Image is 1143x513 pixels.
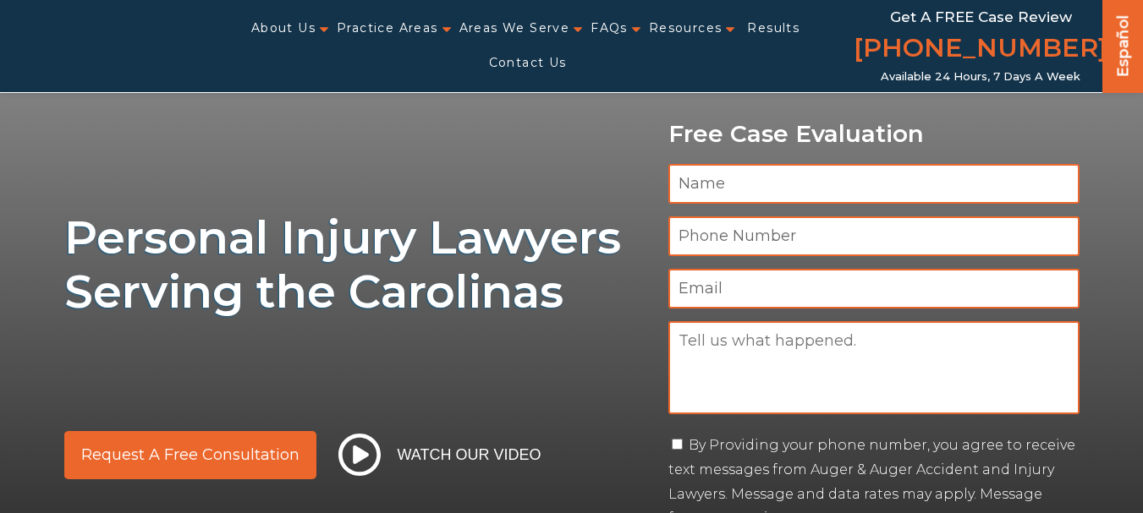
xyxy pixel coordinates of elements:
a: Practice Areas [337,11,438,46]
input: Email [668,269,1080,308]
p: Free Case Evaluation [668,121,1080,147]
img: Auger & Auger Accident and Injury Lawyers Logo [10,32,197,61]
a: Results [747,11,800,46]
a: Areas We Serve [459,11,570,46]
span: Get a FREE Case Review [890,8,1072,25]
a: [PHONE_NUMBER] [854,30,1107,70]
span: Available 24 Hours, 7 Days a Week [881,70,1080,84]
a: Request a Free Consultation [64,431,316,479]
span: Request a Free Consultation [81,447,299,462]
h1: Personal Injury Lawyers Serving the Carolinas [64,210,648,320]
img: sub text [64,328,560,392]
button: Watch Our Video [333,433,547,477]
a: FAQs [591,11,628,46]
input: Name [668,164,1080,204]
input: Phone Number [668,216,1080,256]
a: Contact Us [489,46,567,80]
a: About Us [251,11,316,46]
a: Resources [649,11,723,46]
